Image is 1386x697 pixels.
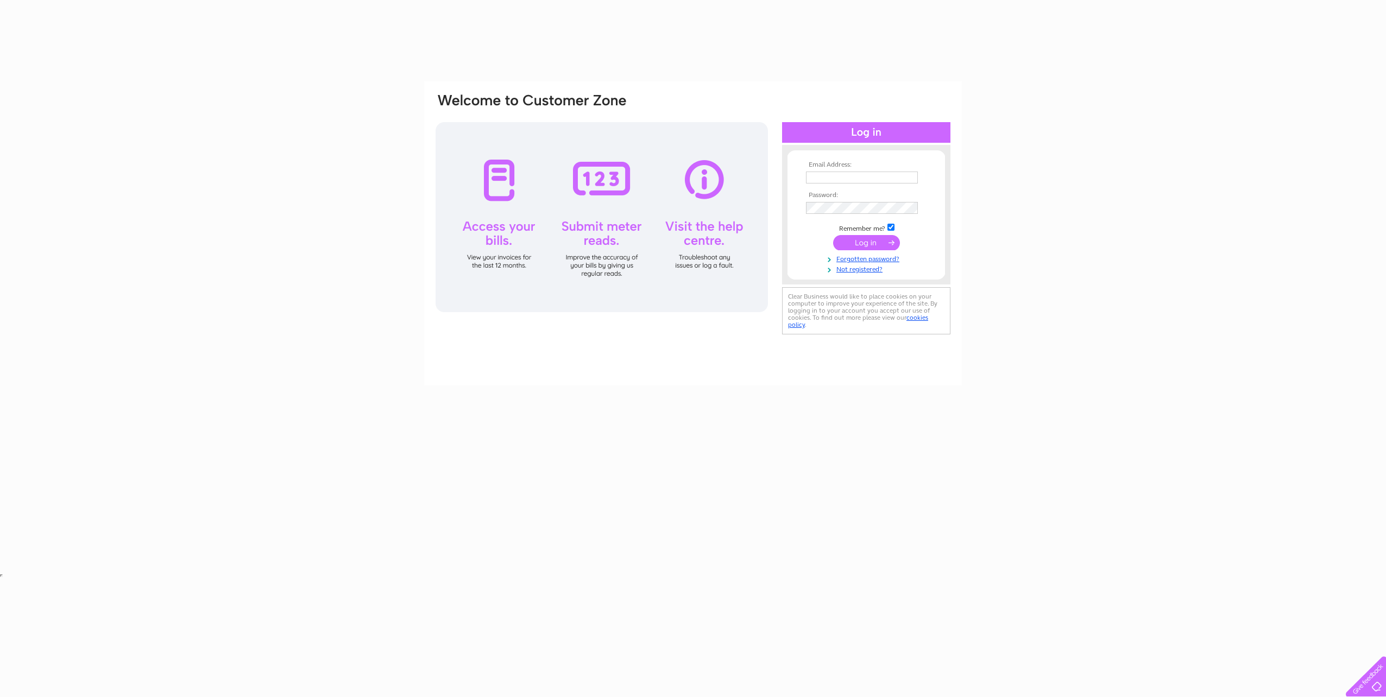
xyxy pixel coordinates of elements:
input: Submit [833,235,900,250]
th: Password: [803,192,929,199]
a: Not registered? [806,263,929,274]
a: cookies policy [788,314,928,328]
div: Clear Business would like to place cookies on your computer to improve your experience of the sit... [782,287,950,334]
th: Email Address: [803,161,929,169]
a: Forgotten password? [806,253,929,263]
td: Remember me? [803,222,929,233]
